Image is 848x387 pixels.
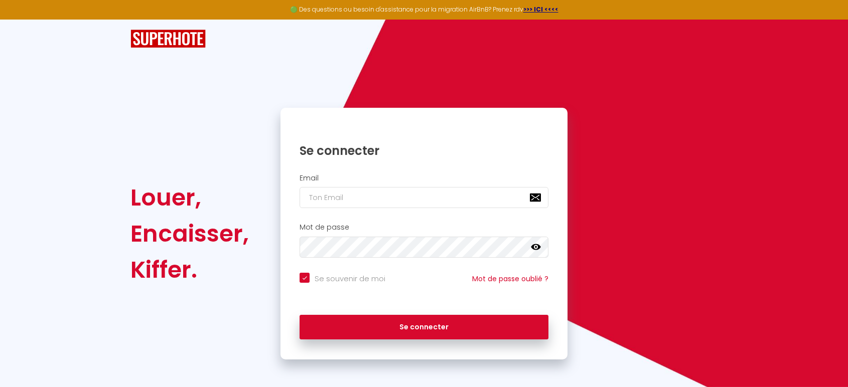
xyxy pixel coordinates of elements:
[130,216,249,252] div: Encaisser,
[130,30,206,48] img: SuperHote logo
[523,5,558,14] a: >>> ICI <<<<
[130,252,249,288] div: Kiffer.
[472,274,548,284] a: Mot de passe oublié ?
[300,187,548,208] input: Ton Email
[300,223,548,232] h2: Mot de passe
[300,143,548,158] h1: Se connecter
[300,315,548,340] button: Se connecter
[300,174,548,182] h2: Email
[130,179,249,216] div: Louer,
